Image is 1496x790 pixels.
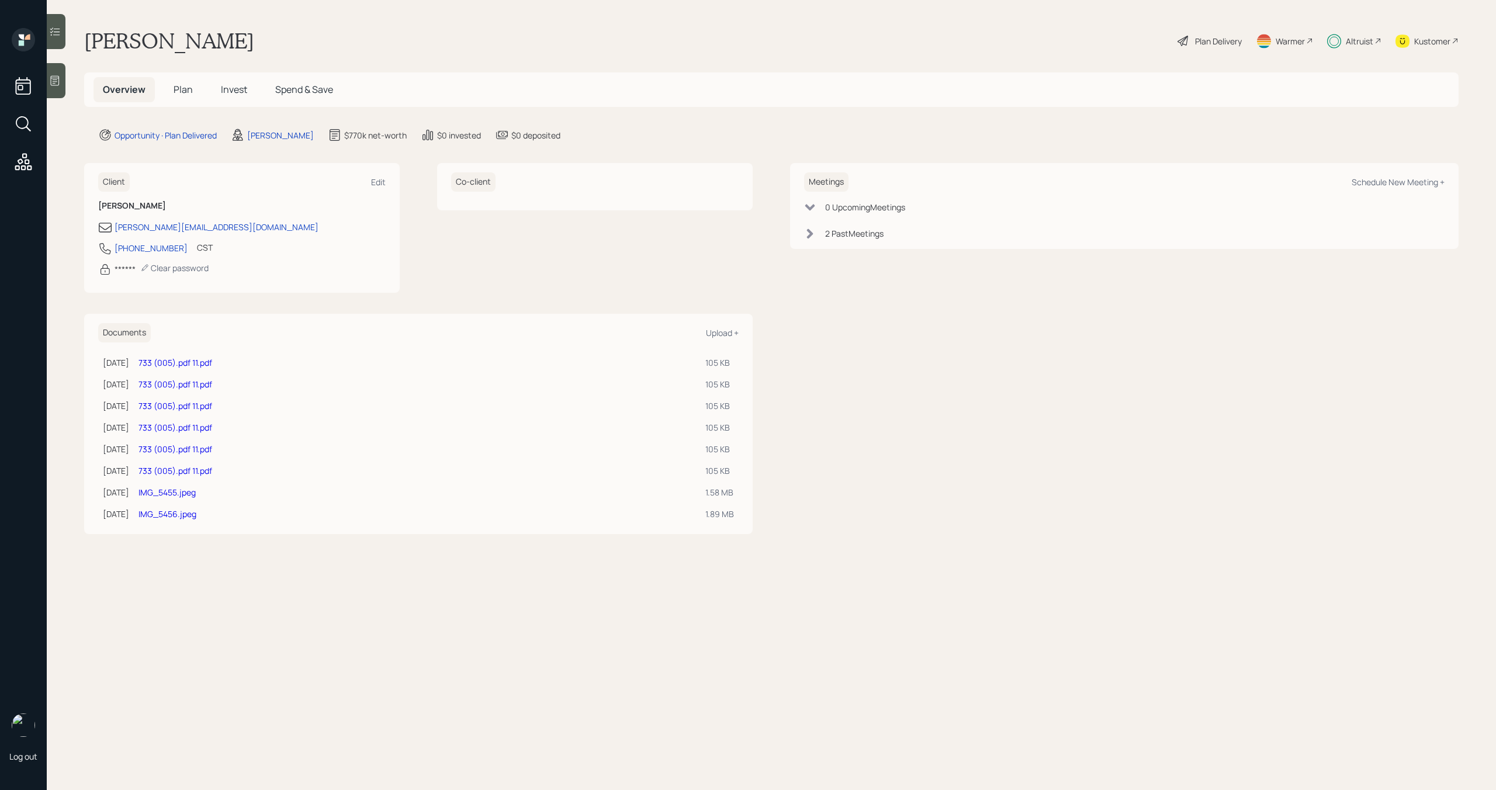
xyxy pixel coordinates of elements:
div: Plan Delivery [1195,35,1242,47]
div: 105 KB [705,465,734,477]
div: Warmer [1276,35,1305,47]
div: 105 KB [705,443,734,455]
a: 733 (005).pdf 11.pdf [138,357,212,368]
div: 1.58 MB [705,486,734,498]
h6: Client [98,172,130,192]
div: 0 Upcoming Meeting s [825,201,905,213]
a: IMG_5455.jpeg [138,487,196,498]
h6: [PERSON_NAME] [98,201,386,211]
div: [PHONE_NUMBER] [115,242,188,254]
a: 733 (005).pdf 11.pdf [138,400,212,411]
div: Log out [9,751,37,762]
span: Plan [174,83,193,96]
div: [DATE] [103,400,129,412]
div: [DATE] [103,356,129,369]
a: 733 (005).pdf 11.pdf [138,379,212,390]
div: $0 deposited [511,129,560,141]
span: Invest [221,83,247,96]
div: 1.89 MB [705,508,734,520]
div: Edit [371,176,386,188]
div: [PERSON_NAME][EMAIL_ADDRESS][DOMAIN_NAME] [115,221,318,233]
h6: Documents [98,323,151,342]
div: 2 Past Meeting s [825,227,884,240]
a: IMG_5456.jpeg [138,508,196,519]
span: Overview [103,83,146,96]
div: 105 KB [705,400,734,412]
div: $770k net-worth [344,129,407,141]
div: [DATE] [103,486,129,498]
div: [DATE] [103,508,129,520]
div: Opportunity · Plan Delivered [115,129,217,141]
div: Schedule New Meeting + [1352,176,1445,188]
div: [PERSON_NAME] [247,129,314,141]
div: [DATE] [103,443,129,455]
h6: Meetings [804,172,849,192]
a: 733 (005).pdf 11.pdf [138,443,212,455]
div: Upload + [706,327,739,338]
div: [DATE] [103,421,129,434]
a: 733 (005).pdf 11.pdf [138,465,212,476]
div: [DATE] [103,465,129,477]
div: 105 KB [705,356,734,369]
div: CST [197,241,213,254]
h6: Co-client [451,172,496,192]
span: Spend & Save [275,83,333,96]
h1: [PERSON_NAME] [84,28,254,54]
img: michael-russo-headshot.png [12,713,35,737]
div: [DATE] [103,378,129,390]
div: $0 invested [437,129,481,141]
a: 733 (005).pdf 11.pdf [138,422,212,433]
div: Altruist [1346,35,1373,47]
div: Kustomer [1414,35,1450,47]
div: 105 KB [705,378,734,390]
div: Clear password [140,262,209,273]
div: 105 KB [705,421,734,434]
